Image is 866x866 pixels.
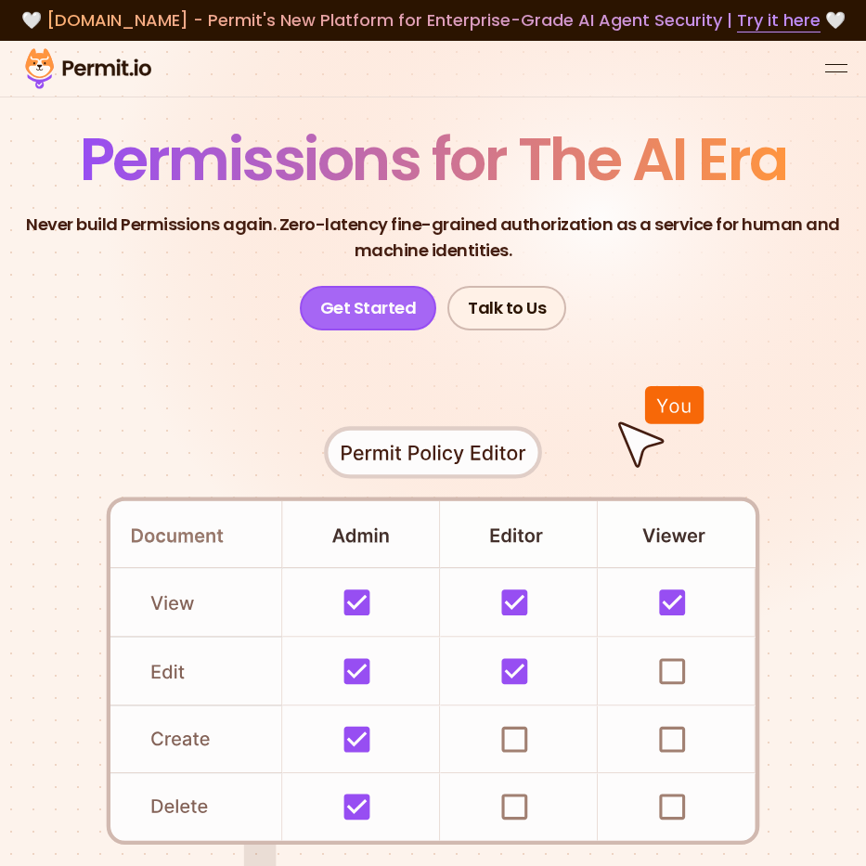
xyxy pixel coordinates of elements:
span: [DOMAIN_NAME] - Permit's New Platform for Enterprise-Grade AI Agent Security | [46,8,821,32]
a: Try it here [737,8,821,32]
span: Permissions for The AI Era [80,118,787,200]
img: Permit logo [19,45,158,93]
div: 🤍 🤍 [19,7,847,33]
p: Never build Permissions again. Zero-latency fine-grained authorization as a service for human and... [15,212,851,264]
a: Get Started [300,286,437,330]
a: Talk to Us [447,286,566,330]
button: open menu [825,58,847,80]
